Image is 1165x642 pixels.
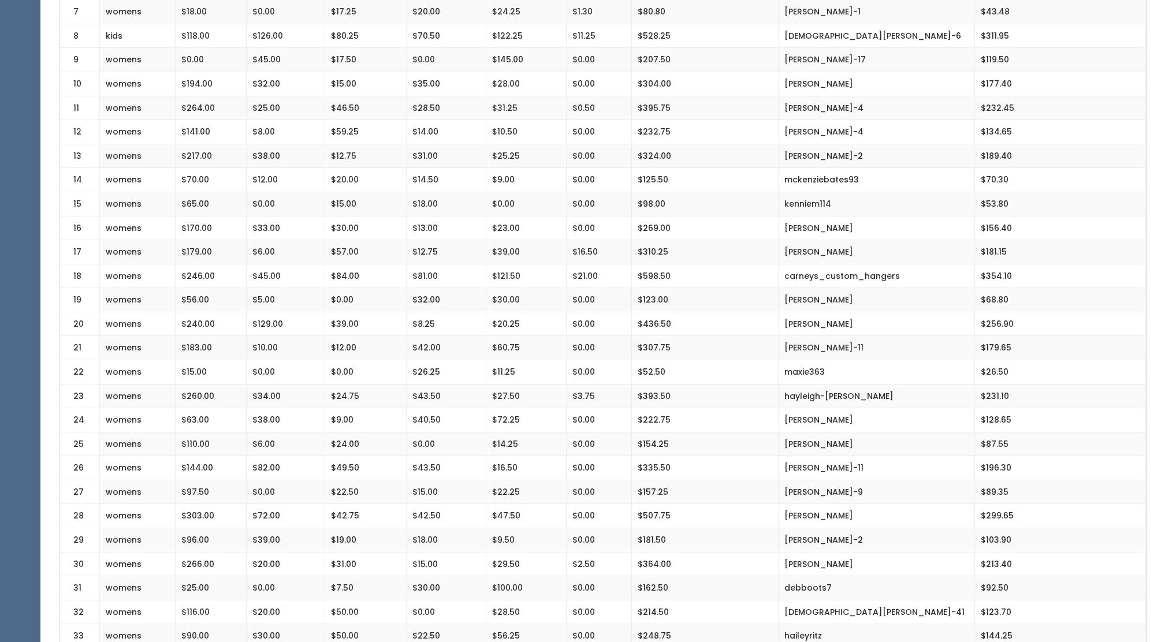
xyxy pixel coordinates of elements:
td: $162.50 [632,576,778,600]
td: $42.75 [325,504,406,528]
td: $129.00 [247,312,325,336]
td: $39.00 [486,240,567,264]
td: 9 [59,48,100,72]
td: $46.50 [325,96,406,120]
td: $0.00 [566,576,632,600]
td: $0.00 [247,480,325,504]
td: $29.50 [486,552,567,576]
td: [PERSON_NAME] [778,312,974,336]
td: $266.00 [175,552,247,576]
td: $10.50 [486,120,567,144]
td: $119.50 [975,48,1146,72]
td: $0.50 [566,96,632,120]
td: $118.00 [175,24,247,48]
td: $28.50 [486,600,567,624]
td: $11.25 [486,360,567,384]
td: $6.00 [247,432,325,456]
td: 20 [59,312,100,336]
td: $246.00 [175,264,247,288]
td: $179.00 [175,240,247,264]
td: $57.00 [325,240,406,264]
td: [PERSON_NAME] [778,240,974,264]
td: $256.90 [975,312,1146,336]
td: $27.50 [486,384,567,408]
td: $24.75 [325,384,406,408]
td: $98.00 [632,192,778,216]
td: $0.00 [406,48,486,72]
td: $20.00 [247,552,325,576]
td: $12.00 [325,336,406,360]
td: kids [100,24,176,48]
td: $144.00 [175,456,247,480]
td: 16 [59,216,100,240]
td: $181.50 [632,528,778,553]
td: womens [100,216,176,240]
td: womens [100,288,176,312]
td: womens [100,552,176,576]
td: $43.50 [406,456,486,480]
td: $12.75 [325,144,406,168]
td: $304.00 [632,72,778,96]
td: $269.00 [632,216,778,240]
td: $60.75 [486,336,567,360]
td: $18.00 [406,192,486,216]
td: $25.00 [247,96,325,120]
td: [PERSON_NAME]-9 [778,480,974,504]
td: $0.00 [566,360,632,384]
td: $8.25 [406,312,486,336]
td: $123.70 [975,600,1146,624]
td: 28 [59,504,100,528]
td: $17.50 [325,48,406,72]
td: $231.10 [975,384,1146,408]
td: $15.00 [325,192,406,216]
td: $30.00 [406,576,486,600]
td: $26.25 [406,360,486,384]
td: [PERSON_NAME] [778,504,974,528]
td: $125.50 [632,168,778,192]
td: $311.95 [975,24,1146,48]
td: carneys_custom_hangers [778,264,974,288]
td: $0.00 [566,504,632,528]
td: $170.00 [175,216,247,240]
td: $20.00 [247,600,325,624]
td: $222.75 [632,408,778,432]
td: $96.00 [175,528,247,553]
td: $335.50 [632,456,778,480]
td: $65.00 [175,192,247,216]
td: $84.00 [325,264,406,288]
td: $354.10 [975,264,1146,288]
td: $33.00 [247,216,325,240]
td: $9.00 [486,168,567,192]
td: 21 [59,336,100,360]
td: womens [100,528,176,553]
td: $50.00 [325,600,406,624]
td: $18.00 [406,528,486,553]
td: $30.00 [486,288,567,312]
td: $43.50 [406,384,486,408]
td: $12.75 [406,240,486,264]
td: $52.50 [632,360,778,384]
td: $9.00 [325,408,406,432]
td: $38.00 [247,408,325,432]
td: debboots7 [778,576,974,600]
td: $0.00 [486,192,567,216]
td: womens [100,504,176,528]
td: $528.25 [632,24,778,48]
td: 24 [59,408,100,432]
td: $34.00 [247,384,325,408]
td: 19 [59,288,100,312]
td: $217.00 [175,144,247,168]
td: womens [100,192,176,216]
td: $0.00 [175,48,247,72]
td: womens [100,600,176,624]
td: $128.65 [975,408,1146,432]
td: $13.00 [406,216,486,240]
td: womens [100,168,176,192]
td: womens [100,432,176,456]
td: $181.15 [975,240,1146,264]
td: $20.25 [486,312,567,336]
td: 14 [59,168,100,192]
td: $81.00 [406,264,486,288]
td: $507.75 [632,504,778,528]
td: $8.00 [247,120,325,144]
